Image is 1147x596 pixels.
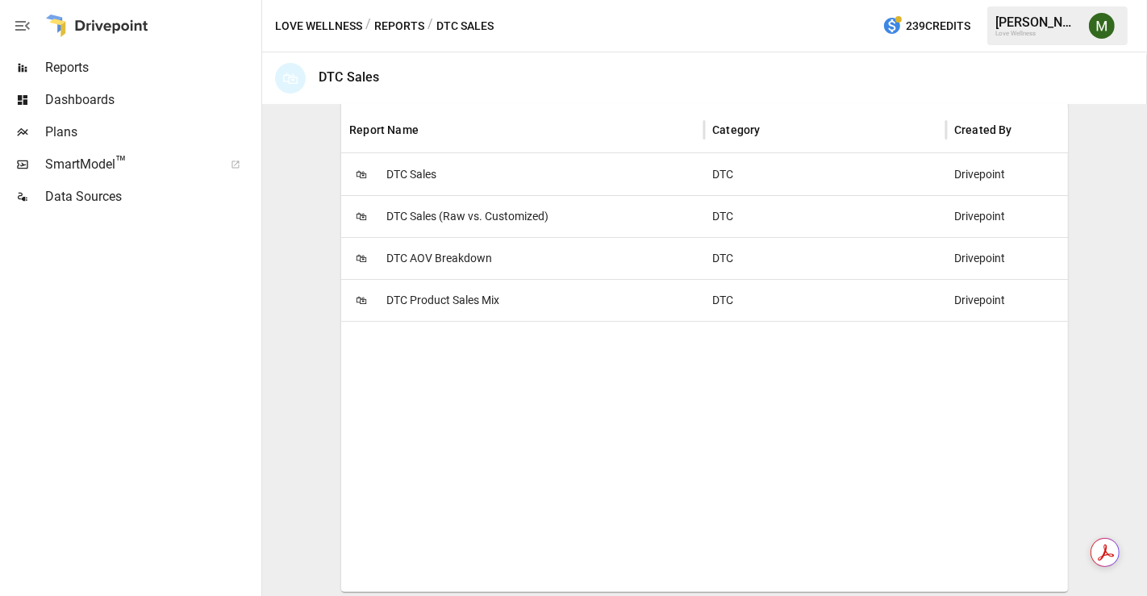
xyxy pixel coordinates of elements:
[319,69,379,85] div: DTC Sales
[876,11,977,41] button: 239Credits
[45,187,258,206] span: Data Sources
[1089,13,1115,39] img: Meredith Lacasse
[115,152,127,173] span: ™
[428,16,433,36] div: /
[275,63,306,94] div: 🛍
[995,15,1079,30] div: [PERSON_NAME]
[420,119,443,141] button: Sort
[704,237,946,279] div: DTC
[374,16,424,36] button: Reports
[45,123,258,142] span: Plans
[45,58,258,77] span: Reports
[1079,3,1124,48] button: Meredith Lacasse
[386,196,548,237] span: DTC Sales (Raw vs. Customized)
[349,288,373,312] span: 🛍
[906,16,970,36] span: 239 Credits
[45,155,213,174] span: SmartModel
[275,16,362,36] button: Love Wellness
[704,279,946,321] div: DTC
[386,154,436,195] span: DTC Sales
[365,16,371,36] div: /
[995,30,1079,37] div: Love Wellness
[386,238,492,279] span: DTC AOV Breakdown
[704,195,946,237] div: DTC
[349,123,419,136] div: Report Name
[386,280,499,321] span: DTC Product Sales Mix
[761,119,784,141] button: Sort
[712,123,760,136] div: Category
[954,123,1012,136] div: Created By
[45,90,258,110] span: Dashboards
[349,162,373,186] span: 🛍
[349,204,373,228] span: 🛍
[349,246,373,270] span: 🛍
[1014,119,1036,141] button: Sort
[704,153,946,195] div: DTC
